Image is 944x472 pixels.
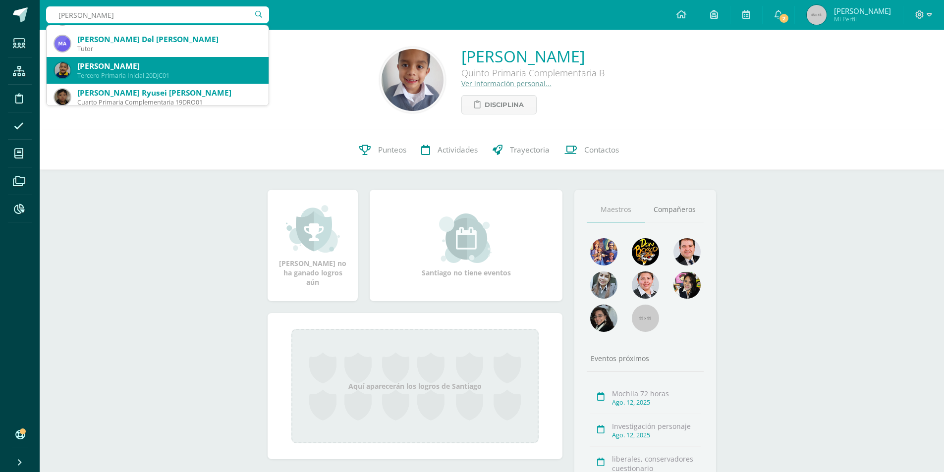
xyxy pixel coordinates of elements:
[612,389,701,398] div: Mochila 72 horas
[510,145,550,155] span: Trayectoria
[77,45,261,53] div: Tutor
[590,271,617,299] img: 45bd7986b8947ad7e5894cbc9b781108.png
[461,79,552,88] a: Ver información personal...
[55,89,70,105] img: e9f0f1ff7e372504f76e2b865aaa526c.png
[632,238,659,265] img: 29fc2a48271e3f3676cb2cb292ff2552.png
[612,398,701,407] div: Ago. 12, 2025
[438,145,478,155] span: Actividades
[673,238,701,265] img: 79570d67cb4e5015f1d97fde0ec62c05.png
[414,130,485,170] a: Actividades
[278,204,348,287] div: [PERSON_NAME] no ha ganado logros aún
[587,197,645,222] a: Maestros
[77,88,261,98] div: [PERSON_NAME] Ryusei [PERSON_NAME]
[352,130,414,170] a: Punteos
[485,96,524,114] span: Disciplina
[77,34,261,45] div: [PERSON_NAME] Del [PERSON_NAME]
[378,145,406,155] span: Punteos
[778,13,789,24] span: 2
[834,6,891,16] span: [PERSON_NAME]
[461,46,605,67] a: [PERSON_NAME]
[590,305,617,332] img: 6377130e5e35d8d0020f001f75faf696.png
[584,145,619,155] span: Contactos
[807,5,827,25] img: 45x45
[612,431,701,439] div: Ago. 12, 2025
[461,95,537,114] a: Disciplina
[557,130,626,170] a: Contactos
[77,98,261,106] div: Cuarto Primaria Complementaria 19DRO01
[286,204,340,254] img: achievement_small.png
[55,62,70,78] img: 70f941587df829df89220f43a3c37acb.png
[439,213,493,263] img: event_small.png
[291,329,539,443] div: Aquí aparecerán los logros de Santiago
[673,271,701,299] img: ddcb7e3f3dd5693f9a3e043a79a89297.png
[632,305,659,332] img: 55x55
[587,354,704,363] div: Eventos próximos
[77,61,261,71] div: [PERSON_NAME]
[417,213,516,277] div: Santiago no tiene eventos
[77,71,261,80] div: Tercero Primaria Inicial 20DJC01
[461,67,605,79] div: Quinto Primaria Complementaria B
[485,130,557,170] a: Trayectoria
[632,271,659,299] img: c65c656f8248e3f14a5cc5f1a20cb62a.png
[834,15,891,23] span: Mi Perfil
[46,6,269,23] input: Busca un usuario...
[590,238,617,265] img: 88256b496371d55dc06d1c3f8a5004f4.png
[645,197,704,222] a: Compañeros
[55,36,70,52] img: 96e32858208f6084b7b718b11c81b11d.png
[612,421,701,431] div: Investigación personaje
[382,49,444,111] img: a8efad8f11c9442112f2ddf851069631.png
